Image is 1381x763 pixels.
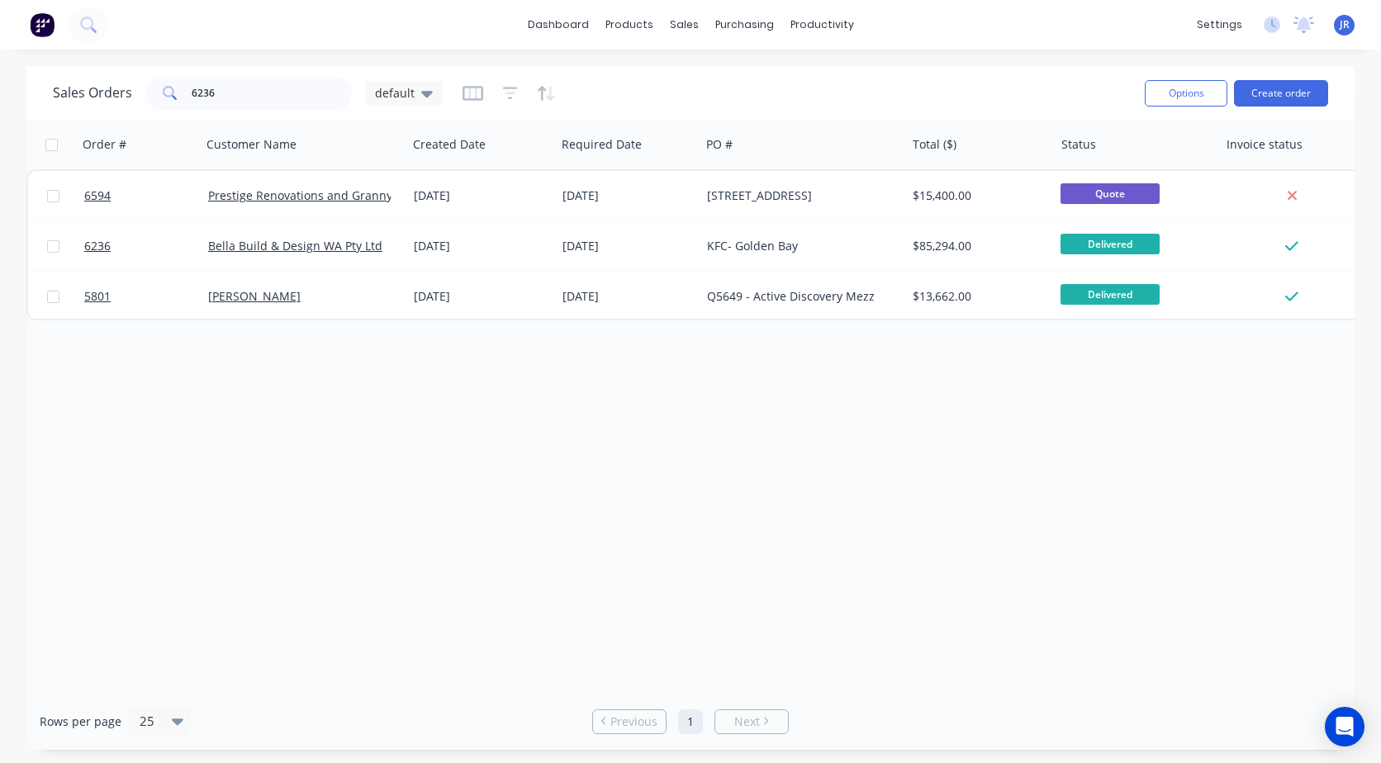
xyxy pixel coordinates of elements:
[678,709,703,734] a: Page 1 is your current page
[913,238,1041,254] div: $85,294.00
[562,288,694,305] div: [DATE]
[414,187,549,204] div: [DATE]
[1340,17,1350,32] span: JR
[707,288,890,305] div: Q5649 - Active Discovery Mezz
[913,136,956,153] div: Total ($)
[562,136,642,153] div: Required Date
[84,238,111,254] span: 6236
[715,713,788,730] a: Next page
[1145,80,1227,107] button: Options
[707,238,890,254] div: KFC- Golden Bay
[1061,284,1160,305] span: Delivered
[610,713,657,730] span: Previous
[375,84,415,102] span: default
[1189,12,1250,37] div: settings
[413,136,486,153] div: Created Date
[84,187,111,204] span: 6594
[53,85,132,101] h1: Sales Orders
[30,12,55,37] img: Factory
[208,238,382,254] a: Bella Build & Design WA Pty Ltd
[782,12,862,37] div: productivity
[1325,707,1364,746] div: Open Intercom Messenger
[1061,234,1160,254] span: Delivered
[662,12,707,37] div: sales
[1227,136,1303,153] div: Invoice status
[192,77,353,110] input: Search...
[706,136,733,153] div: PO #
[586,709,795,734] ul: Pagination
[597,12,662,37] div: products
[208,187,468,203] a: Prestige Renovations and Granny Flats PTY LTD
[1061,183,1160,204] span: Quote
[414,238,549,254] div: [DATE]
[414,288,549,305] div: [DATE]
[1061,136,1096,153] div: Status
[520,12,597,37] a: dashboard
[83,136,126,153] div: Order #
[84,171,208,220] a: 6594
[913,187,1041,204] div: $15,400.00
[707,187,890,204] div: [STREET_ADDRESS]
[208,288,301,304] a: [PERSON_NAME]
[707,12,782,37] div: purchasing
[206,136,297,153] div: Customer Name
[84,288,111,305] span: 5801
[562,238,694,254] div: [DATE]
[593,713,666,730] a: Previous page
[40,713,121,730] span: Rows per page
[84,221,208,271] a: 6236
[1234,80,1328,107] button: Create order
[734,713,760,730] span: Next
[84,272,208,321] a: 5801
[562,187,694,204] div: [DATE]
[913,288,1041,305] div: $13,662.00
